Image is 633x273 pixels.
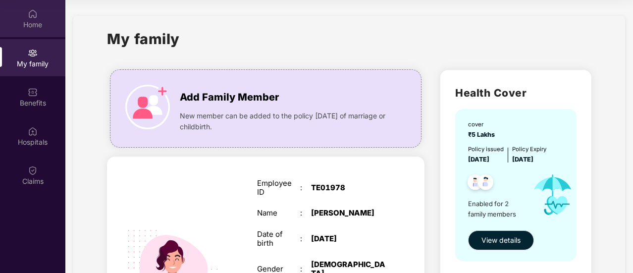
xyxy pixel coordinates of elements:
[525,164,581,225] img: icon
[28,48,38,58] img: svg+xml;base64,PHN2ZyB3aWR0aD0iMjAiIGhlaWdodD0iMjAiIHZpZXdCb3g9IjAgMCAyMCAyMCIgZmlsbD0ibm9uZSIgeG...
[107,28,180,50] h1: My family
[180,110,390,132] span: New member can be added to the policy [DATE] of marriage or childbirth.
[180,90,279,105] span: Add Family Member
[28,9,38,19] img: svg+xml;base64,PHN2ZyBpZD0iSG9tZSIgeG1sbnM9Imh0dHA6Ly93d3cudzMub3JnLzIwMDAvc3ZnIiB3aWR0aD0iMjAiIG...
[468,156,489,163] span: [DATE]
[311,183,386,192] div: TE01978
[28,165,38,175] img: svg+xml;base64,PHN2ZyBpZD0iQ2xhaW0iIHhtbG5zPSJodHRwOi8vd3d3LnczLm9yZy8yMDAwL3N2ZyIgd2lkdGg9IjIwIi...
[300,183,311,192] div: :
[474,171,498,196] img: svg+xml;base64,PHN2ZyB4bWxucz0iaHR0cDovL3d3dy53My5vcmcvMjAwMC9zdmciIHdpZHRoPSI0OC45NDMiIGhlaWdodD...
[481,235,521,246] span: View details
[300,209,311,218] div: :
[455,85,576,101] h2: Health Cover
[468,120,498,129] div: cover
[28,87,38,97] img: svg+xml;base64,PHN2ZyBpZD0iQmVuZWZpdHMiIHhtbG5zPSJodHRwOi8vd3d3LnczLm9yZy8yMDAwL3N2ZyIgd2lkdGg9Ij...
[257,179,300,197] div: Employee ID
[468,230,534,250] button: View details
[125,85,170,129] img: icon
[257,209,300,218] div: Name
[468,199,525,219] span: Enabled for 2 family members
[468,131,498,138] span: ₹5 Lakhs
[512,145,546,154] div: Policy Expiry
[28,126,38,136] img: svg+xml;base64,PHN2ZyBpZD0iSG9zcGl0YWxzIiB4bWxucz0iaHR0cDovL3d3dy53My5vcmcvMjAwMC9zdmciIHdpZHRoPS...
[512,156,533,163] span: [DATE]
[311,209,386,218] div: [PERSON_NAME]
[311,234,386,243] div: [DATE]
[463,171,487,196] img: svg+xml;base64,PHN2ZyB4bWxucz0iaHR0cDovL3d3dy53My5vcmcvMjAwMC9zdmciIHdpZHRoPSI0OC45NDMiIGhlaWdodD...
[468,145,504,154] div: Policy issued
[257,230,300,248] div: Date of birth
[300,234,311,243] div: :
